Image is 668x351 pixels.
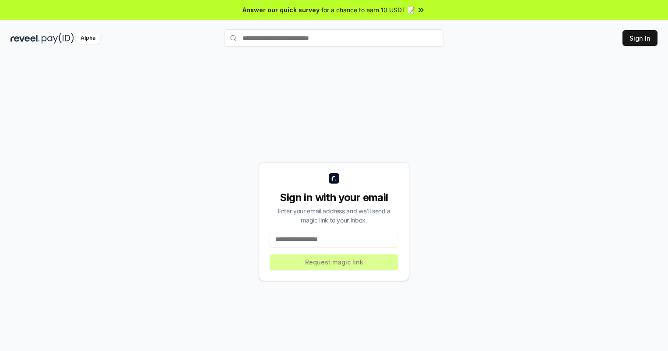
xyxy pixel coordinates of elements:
img: reveel_dark [11,33,40,44]
div: Alpha [76,33,100,44]
img: pay_id [42,33,74,44]
div: Sign in with your email [270,191,398,205]
span: Answer our quick survey [243,5,320,14]
span: for a chance to earn 10 USDT 📝 [321,5,415,14]
button: Sign In [622,30,657,46]
div: Enter your email address and we’ll send a magic link to your inbox. [270,206,398,225]
img: logo_small [329,173,339,184]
